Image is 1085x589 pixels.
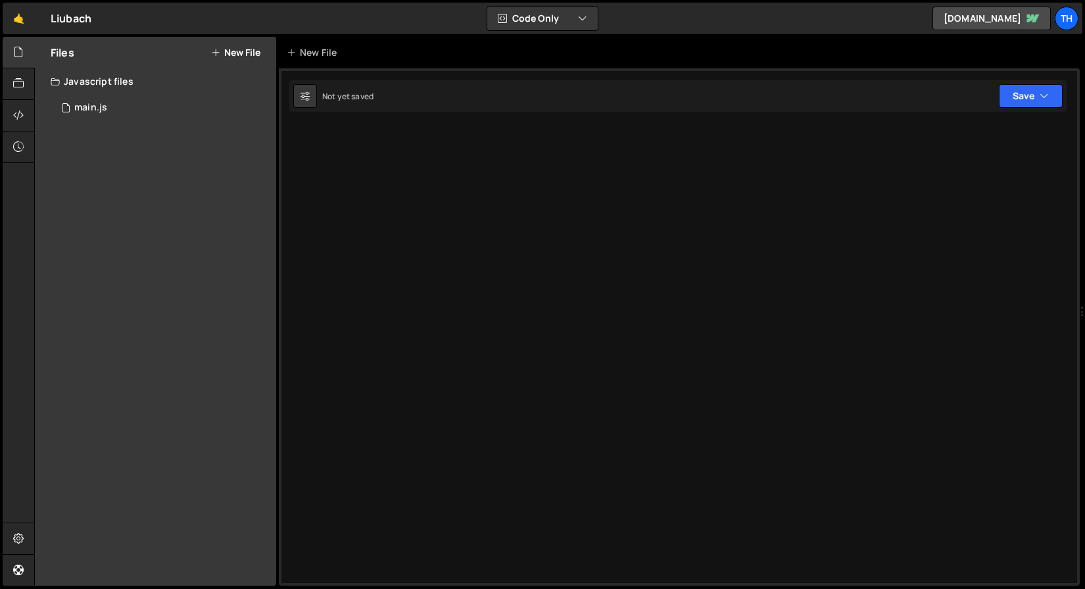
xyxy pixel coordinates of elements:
[3,3,35,34] a: 🤙
[74,102,107,114] div: main.js
[322,91,374,102] div: Not yet saved
[287,46,342,59] div: New File
[932,7,1051,30] a: [DOMAIN_NAME]
[51,95,276,121] div: 16256/43835.js
[1055,7,1078,30] a: Th
[487,7,598,30] button: Code Only
[51,45,74,60] h2: Files
[35,68,276,95] div: Javascript files
[211,47,260,58] button: New File
[999,84,1063,108] button: Save
[51,11,91,26] div: Liubach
